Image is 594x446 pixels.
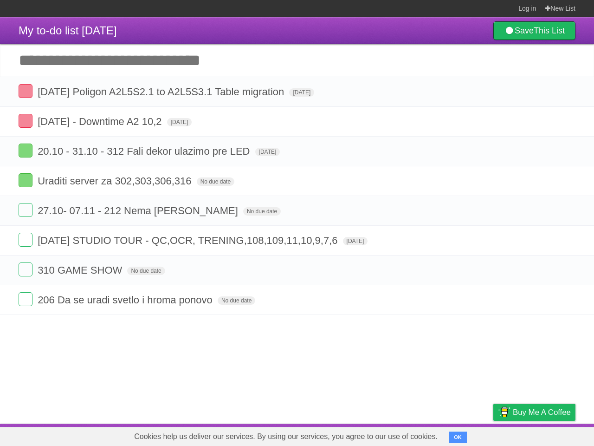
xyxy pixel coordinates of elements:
[125,427,447,446] span: Cookies help us deliver our services. By using our services, you agree to our use of cookies.
[38,264,124,276] span: 310 GAME SHOW
[127,267,165,275] span: No due date
[19,292,32,306] label: Done
[493,21,575,40] a: SaveThis List
[400,426,438,444] a: Developers
[534,26,565,35] b: This List
[167,118,192,126] span: [DATE]
[343,237,368,245] span: [DATE]
[370,426,389,444] a: About
[498,404,510,420] img: Buy me a coffee
[19,203,32,217] label: Done
[38,86,286,98] span: [DATE] Poligon A2L5S2.1 to A2L5S3.1 Table migration
[450,426,470,444] a: Terms
[38,205,240,216] span: 27.10- 07.11 - 212 Nema [PERSON_NAME]
[38,235,340,246] span: [DATE] STUDIO TOUR - QC,OCR, TRENING,108,109,11,10,9,7,6
[493,404,575,421] a: Buy me a coffee
[481,426,505,444] a: Privacy
[19,262,32,276] label: Done
[289,88,314,97] span: [DATE]
[218,296,255,305] span: No due date
[38,145,252,157] span: 20.10 - 31.10 - 312 Fali dekor ulazimo pre LED
[19,84,32,98] label: Done
[255,148,280,156] span: [DATE]
[38,116,164,127] span: [DATE] - Downtime A2 10,2
[197,177,234,186] span: No due date
[449,432,467,443] button: OK
[19,24,117,37] span: My to-do list [DATE]
[19,173,32,187] label: Done
[243,207,281,216] span: No due date
[517,426,575,444] a: Suggest a feature
[19,144,32,157] label: Done
[513,404,571,420] span: Buy me a coffee
[38,175,194,187] span: Uraditi server za 302,303,306,316
[19,114,32,128] label: Done
[19,233,32,247] label: Done
[38,294,215,306] span: 206 Da se uradi svetlo i hroma ponovo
